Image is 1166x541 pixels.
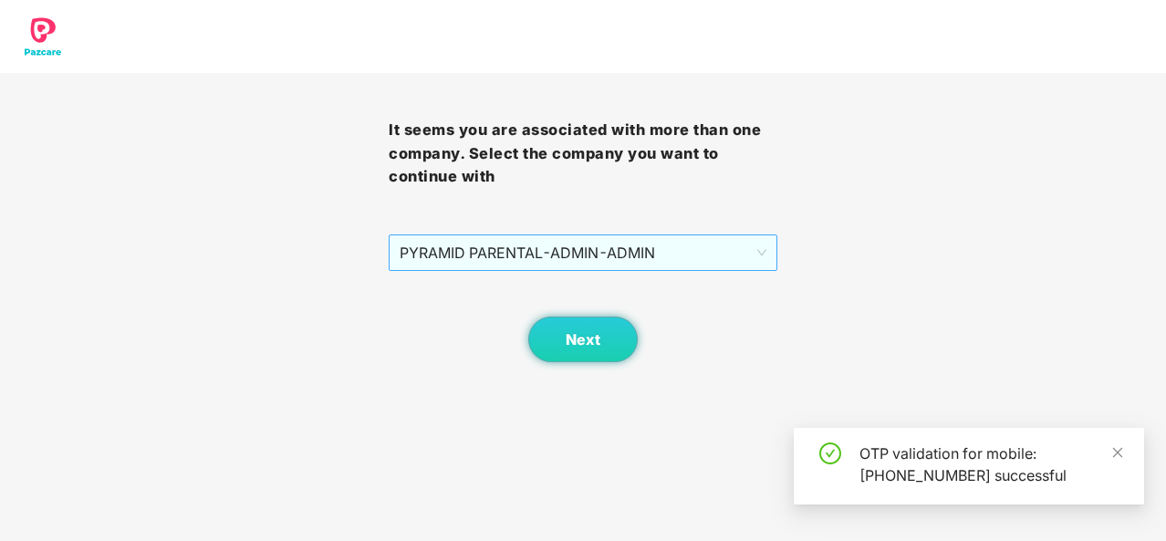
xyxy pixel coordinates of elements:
[1111,446,1124,459] span: close
[528,317,638,362] button: Next
[566,331,600,349] span: Next
[819,442,841,464] span: check-circle
[389,119,777,189] h3: It seems you are associated with more than one company. Select the company you want to continue with
[400,235,766,270] span: PYRAMID PARENTAL - ADMIN - ADMIN
[859,442,1122,486] div: OTP validation for mobile: [PHONE_NUMBER] successful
